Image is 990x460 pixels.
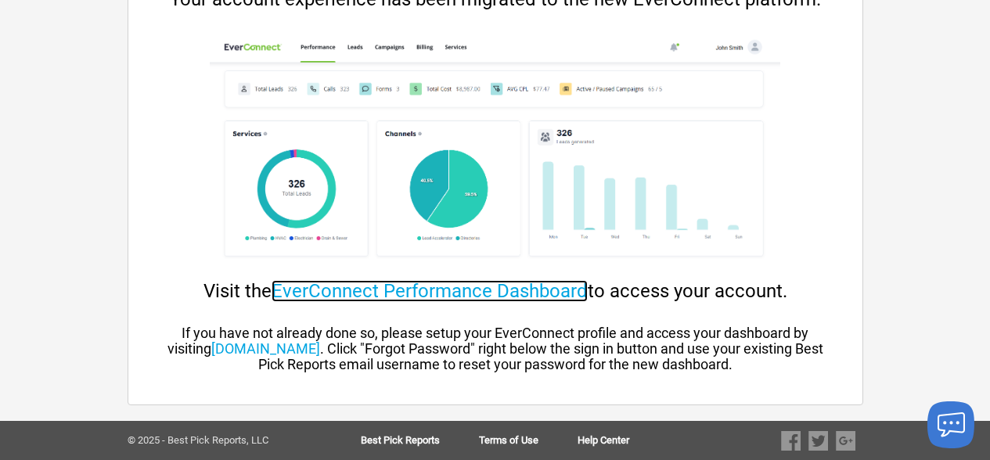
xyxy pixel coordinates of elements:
[272,280,588,302] a: EverConnect Performance Dashboard
[160,325,831,372] div: If you have not already done so, please setup your EverConnect profile and access your dashboard ...
[479,435,578,446] a: Terms of Use
[927,401,974,448] button: Launch chat
[160,280,831,302] div: Visit the to access your account.
[128,435,311,446] div: © 2025 - Best Pick Reports, LLC
[211,340,320,357] a: [DOMAIN_NAME]
[578,435,629,446] a: Help Center
[361,435,479,446] a: Best Pick Reports
[210,34,780,268] img: cp-dashboard.png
